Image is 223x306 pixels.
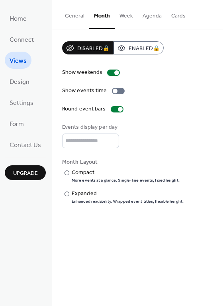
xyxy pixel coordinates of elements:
span: Connect [10,34,34,46]
span: Design [10,76,29,88]
div: Events display per day [62,123,117,132]
a: Views [5,52,31,69]
a: Home [5,10,31,27]
span: Upgrade [13,169,38,178]
div: Round event bars [62,105,106,113]
div: Show events time [62,87,107,95]
div: More events at a glance. Single-line events, fixed height. [72,178,180,183]
span: Settings [10,97,33,109]
div: Compact [72,168,178,177]
button: Upgrade [5,165,46,180]
span: Views [10,55,27,67]
div: Enhanced readability. Wrapped event titles, flexible height. [72,199,184,204]
a: Design [5,73,34,90]
span: Contact Us [10,139,41,151]
div: Expanded [72,190,182,198]
a: Form [5,115,29,132]
span: Form [10,118,24,130]
a: Contact Us [5,136,46,153]
span: Home [10,13,27,25]
div: Show weekends [62,68,102,77]
div: Month Layout [62,158,211,167]
a: Settings [5,94,38,111]
a: Connect [5,31,39,48]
